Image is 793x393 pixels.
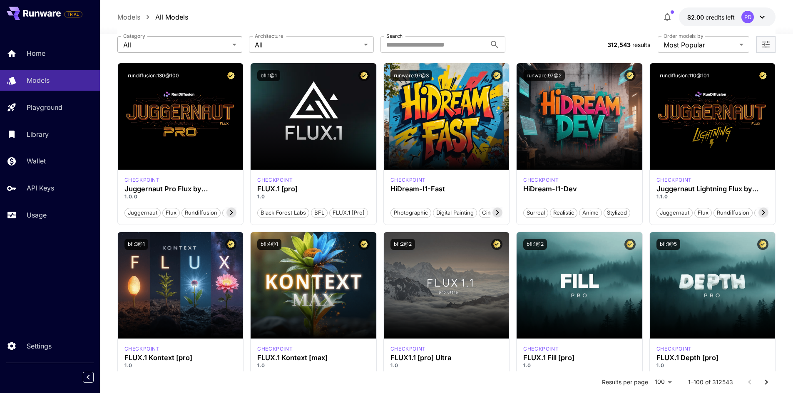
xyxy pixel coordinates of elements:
[602,378,648,386] p: Results per page
[65,11,82,17] span: TRIAL
[124,239,148,250] button: bfl:3@1
[330,209,368,217] span: FLUX.1 [pro]
[225,70,236,81] button: Certified Model – Vetted for best performance and includes a commercial license.
[523,239,547,250] button: bfl:1@2
[656,185,769,193] h3: Juggernaut Lightning Flux by RunDiffusion
[123,32,145,40] label: Category
[479,209,510,217] span: Cinematic
[390,362,503,369] p: 1.0
[155,12,188,22] a: All Models
[656,345,692,353] p: checkpoint
[225,239,236,250] button: Certified Model – Vetted for best performance and includes a commercial license.
[257,362,370,369] p: 1.0
[124,362,237,369] p: 1.0
[390,185,503,193] h3: HiDream-I1-Fast
[124,70,182,81] button: rundiffusion:130@100
[656,345,692,353] div: fluxpro
[390,239,415,250] button: bfl:2@2
[656,207,693,218] button: juggernaut
[433,209,477,217] span: Digital Painting
[124,185,237,193] h3: Juggernaut Pro Flux by RunDiffusion
[27,75,50,85] p: Models
[257,193,370,200] p: 1.0
[656,354,769,362] div: FLUX.1 Depth [pro]
[358,70,370,81] button: Certified Model – Vetted for best performance and includes a commercial license.
[257,185,370,193] h3: FLUX.1 [pro]
[83,372,94,383] button: Collapse sidebar
[391,209,431,217] span: Photographic
[329,207,368,218] button: FLUX.1 [pro]
[656,239,680,250] button: bfl:1@5
[257,345,293,353] p: checkpoint
[27,210,47,220] p: Usage
[124,354,237,362] div: FLUX.1 Kontext [pro]
[604,209,630,217] span: Stylized
[656,176,692,184] p: checkpoint
[523,345,559,353] div: fluxpro
[390,345,426,353] div: fluxultra
[688,378,733,386] p: 1–100 of 312543
[579,207,602,218] button: Anime
[390,345,426,353] p: checkpoint
[758,374,775,391] button: Go to next page
[523,354,636,362] h3: FLUX.1 Fill [pro]
[664,32,703,40] label: Order models by
[124,176,160,184] p: checkpoint
[523,70,565,81] button: runware:97@2
[695,209,711,217] span: flux
[523,345,559,353] p: checkpoint
[390,70,432,81] button: runware:97@3
[257,239,281,250] button: bfl:4@1
[523,362,636,369] p: 1.0
[181,207,221,218] button: rundiffusion
[222,207,238,218] button: pro
[257,207,309,218] button: Black Forest Labs
[117,12,188,22] nav: breadcrumb
[182,209,220,217] span: rundiffusion
[714,209,752,217] span: rundiffusion
[124,176,160,184] div: FLUX.1 D
[754,207,780,218] button: schnell
[124,345,160,353] p: checkpoint
[607,41,631,48] span: 312,543
[257,354,370,362] h3: FLUX.1 Kontext [max]
[679,7,776,27] button: $2.00PD
[124,193,237,200] p: 1.0.0
[257,70,280,81] button: bfl:1@1
[64,9,82,19] span: Add your payment card to enable full platform functionality.
[651,376,675,388] div: 100
[358,239,370,250] button: Certified Model – Vetted for best performance and includes a commercial license.
[125,209,160,217] span: juggernaut
[523,207,548,218] button: Surreal
[657,209,692,217] span: juggernaut
[550,207,577,218] button: Realistic
[89,370,100,385] div: Collapse sidebar
[390,207,431,218] button: Photographic
[523,176,559,184] div: HiDream Dev
[390,176,426,184] p: checkpoint
[257,176,293,184] p: checkpoint
[223,209,237,217] span: pro
[255,32,283,40] label: Architecture
[550,209,577,217] span: Realistic
[604,207,630,218] button: Stylized
[624,70,636,81] button: Certified Model – Vetted for best performance and includes a commercial license.
[741,11,754,23] div: PD
[491,239,502,250] button: Certified Model – Vetted for best performance and includes a commercial license.
[27,156,46,166] p: Wallet
[523,185,636,193] h3: HiDream-I1-Dev
[255,40,360,50] span: All
[706,14,735,21] span: credits left
[433,207,477,218] button: Digital Painting
[687,13,735,22] div: $2.00
[632,41,650,48] span: results
[755,209,779,217] span: schnell
[124,207,161,218] button: juggernaut
[390,354,503,362] h3: FLUX1.1 [pro] Ultra
[491,70,502,81] button: Certified Model – Vetted for best performance and includes a commercial license.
